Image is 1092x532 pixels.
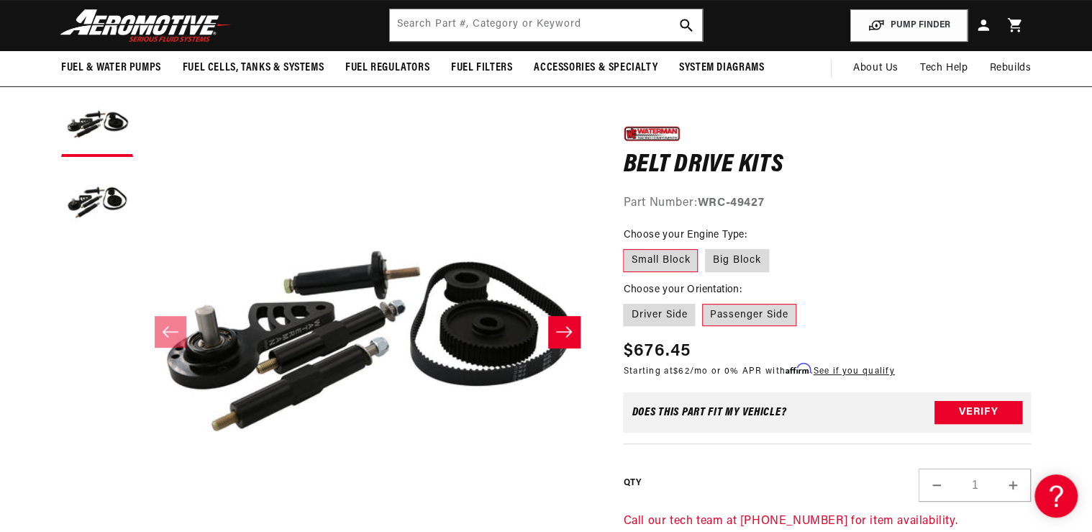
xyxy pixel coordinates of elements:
button: Slide left [155,316,186,348]
img: Aeromotive [56,9,236,42]
span: Rebuilds [989,60,1031,76]
summary: System Diagrams [668,51,775,85]
span: Fuel Filters [451,60,512,76]
button: Load image 1 in gallery view [61,85,133,157]
label: Small Block [623,249,698,272]
legend: Choose your Orientation: [623,281,743,297]
button: Verify [934,401,1022,424]
label: Passenger Side [702,303,796,326]
summary: Fuel Filters [440,51,523,85]
button: Slide right [548,316,580,348]
a: About Us [842,51,909,86]
h1: Belt Drive Kits [623,154,1031,177]
a: Call our tech team at [PHONE_NUMBER] for item availability. [623,515,957,527]
label: Big Block [705,249,769,272]
span: Fuel Regulators [345,60,429,76]
span: System Diagrams [679,60,764,76]
legend: Choose your Engine Type: [623,227,748,243]
button: PUMP FINDER [850,9,968,42]
summary: Tech Help [909,51,978,86]
label: QTY [623,477,641,489]
span: Fuel Cells, Tanks & Systems [183,60,324,76]
span: Accessories & Specialty [534,60,658,76]
span: Tech Help [920,60,968,76]
button: search button [670,9,702,41]
a: See if you qualify - Learn more about Affirm Financing (opens in modal) [813,367,894,376]
p: Starting at /mo or 0% APR with . [623,364,894,378]
span: $676.45 [623,338,691,364]
label: Driver Side [623,303,695,326]
summary: Fuel Cells, Tanks & Systems [172,51,335,85]
span: Affirm [786,364,811,374]
summary: Accessories & Specialty [523,51,668,85]
input: Search by Part Number, Category or Keyword [390,9,702,41]
strong: WRC-49427 [698,197,764,209]
div: Part Number: [623,194,1031,213]
span: Fuel & Water Pumps [61,60,161,76]
div: Does This part fit My vehicle? [632,407,786,418]
span: $62 [673,367,690,376]
span: About Us [853,63,898,73]
summary: Fuel Regulators [335,51,440,85]
summary: Fuel & Water Pumps [50,51,172,85]
summary: Rebuilds [978,51,1042,86]
button: Load image 2 in gallery view [61,164,133,236]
